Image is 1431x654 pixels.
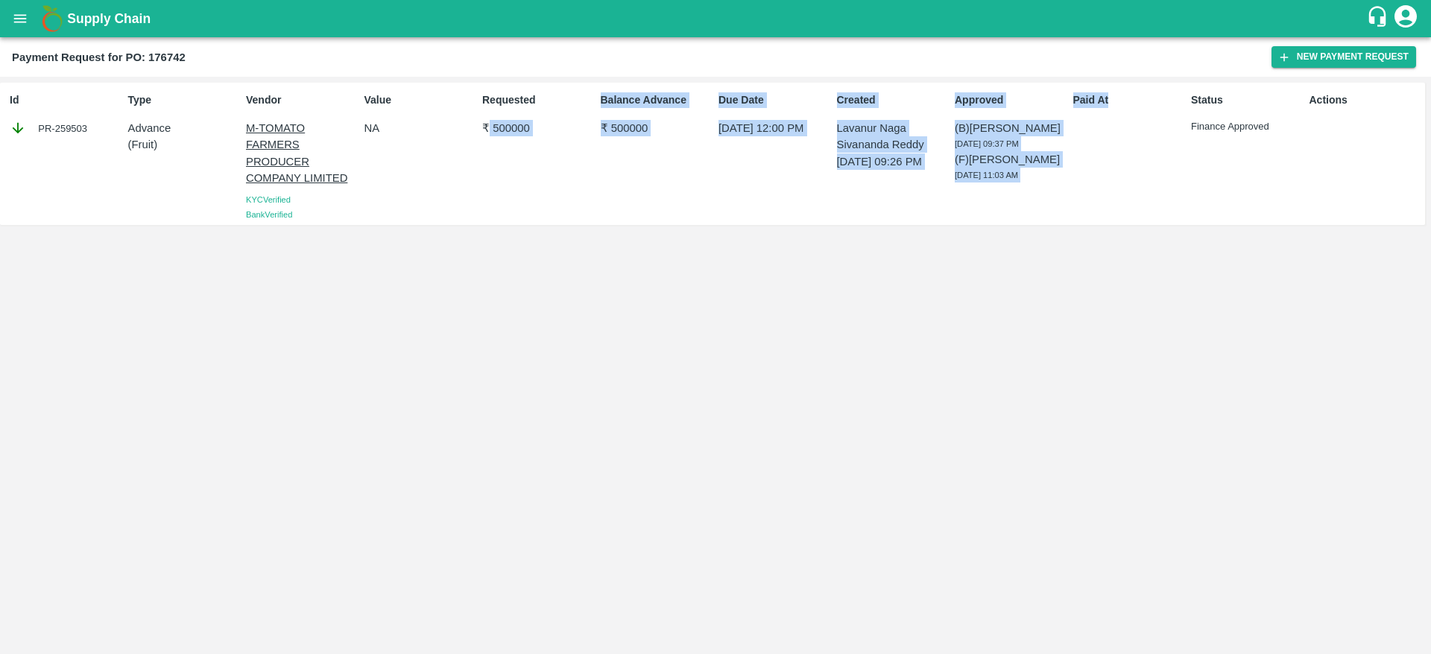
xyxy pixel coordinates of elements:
p: Lavanur Naga Sivananda Reddy [837,120,949,153]
p: Paid At [1073,92,1185,108]
p: Status [1191,92,1303,108]
button: open drawer [3,1,37,36]
p: ₹ 500000 [601,120,713,136]
b: Supply Chain [67,11,151,26]
p: Finance Approved [1191,120,1303,134]
div: PR-259503 [10,120,121,136]
span: KYC Verified [246,195,291,204]
p: NA [364,120,476,136]
p: Advance [128,120,240,136]
span: [DATE] 09:37 PM [955,139,1019,148]
p: Approved [955,92,1067,108]
img: logo [37,4,67,34]
p: Created [837,92,949,108]
p: Balance Advance [601,92,713,108]
button: New Payment Request [1272,46,1416,68]
p: ₹ 500000 [482,120,594,136]
span: [DATE] 11:03 AM [955,171,1018,180]
div: customer-support [1366,5,1392,32]
p: (F) [PERSON_NAME] [955,151,1067,168]
p: Vendor [246,92,358,108]
p: Actions [1310,92,1421,108]
p: [DATE] 12:00 PM [718,120,830,136]
p: (B) [PERSON_NAME] [955,120,1067,136]
p: ( Fruit ) [128,136,240,153]
p: Id [10,92,121,108]
a: Supply Chain [67,8,1366,29]
span: Bank Verified [246,210,292,219]
p: [DATE] 09:26 PM [837,153,949,170]
p: M-TOMATO FARMERS PRODUCER COMPANY LIMITED [246,120,358,186]
div: account of current user [1392,3,1419,34]
b: Payment Request for PO: 176742 [12,51,186,63]
p: Requested [482,92,594,108]
p: Value [364,92,476,108]
p: Type [128,92,240,108]
p: Due Date [718,92,830,108]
